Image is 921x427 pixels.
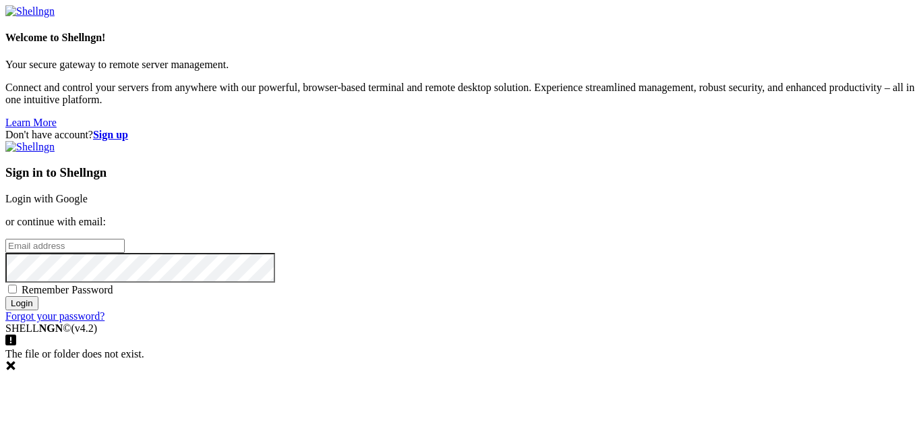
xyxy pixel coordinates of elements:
[5,82,916,106] p: Connect and control your servers from anywhere with our powerful, browser-based terminal and remo...
[5,310,105,322] a: Forgot your password?
[5,5,55,18] img: Shellngn
[5,296,38,310] input: Login
[5,239,125,253] input: Email address
[5,32,916,44] h4: Welcome to Shellngn!
[5,360,916,374] div: Dismiss this notification
[8,285,17,293] input: Remember Password
[5,216,916,228] p: or continue with email:
[22,284,113,295] span: Remember Password
[5,117,57,128] a: Learn More
[5,348,916,374] div: The file or folder does not exist.
[93,129,128,140] a: Sign up
[5,129,916,141] div: Don't have account?
[5,193,88,204] a: Login with Google
[5,165,916,180] h3: Sign in to Shellngn
[5,322,97,334] span: SHELL ©
[5,59,916,71] p: Your secure gateway to remote server management.
[71,322,98,334] span: 4.2.0
[39,322,63,334] b: NGN
[5,141,55,153] img: Shellngn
